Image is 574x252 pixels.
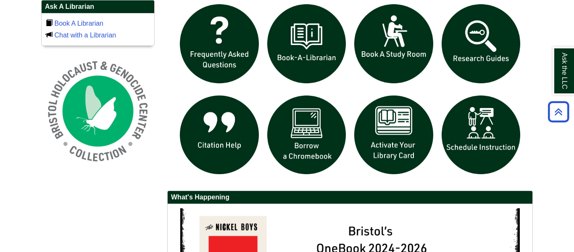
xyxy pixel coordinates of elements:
[54,20,103,27] a: Book A Librarian
[168,191,532,204] h2: What's Happening
[41,54,155,168] img: Holocaust and Genocide Collection
[437,91,525,179] img: For faculty. Schedule Library Instruction icon links to form.
[54,32,116,39] a: Chat with a Librarian
[176,91,263,179] img: citation help icon links to citation help guide page
[263,91,350,179] img: Borrow a chromebook icon links to the borrow a chromebook web page
[350,91,437,179] img: activate Library Card icon links to form to activate student ID into library card
[545,106,572,117] a: Back to Top
[42,0,154,13] h2: Ask A Librarian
